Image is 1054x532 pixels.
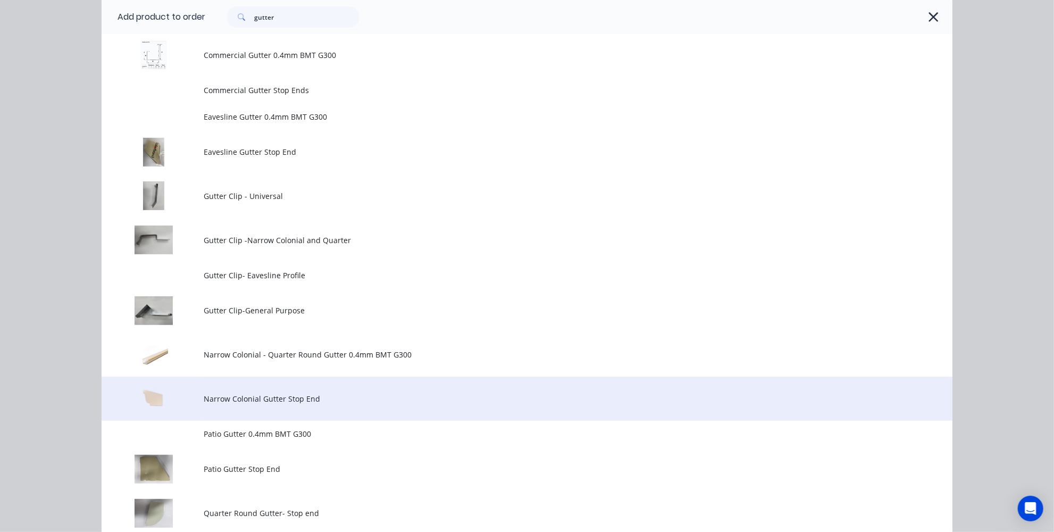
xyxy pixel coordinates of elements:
div: Open Intercom Messenger [1018,496,1043,521]
span: Patio Gutter Stop End [204,463,802,475]
span: Gutter Clip -Narrow Colonial and Quarter [204,235,802,246]
span: Patio Gutter 0.4mm BMT G300 [204,428,802,439]
span: Eavesline Gutter 0.4mm BMT G300 [204,111,802,122]
span: Quarter Round Gutter- Stop end [204,508,802,519]
span: Eavesline Gutter Stop End [204,146,802,157]
span: Gutter Clip-General Purpose [204,305,802,316]
span: Gutter Clip- Eavesline Profile [204,270,802,281]
span: Narrow Colonial - Quarter Round Gutter 0.4mm BMT G300 [204,349,802,360]
span: Gutter Clip - Universal [204,190,802,202]
span: Commercial Gutter Stop Ends [204,85,802,96]
input: Search... [254,6,359,28]
span: Narrow Colonial Gutter Stop End [204,393,802,404]
span: Commercial Gutter 0.4mm BMT G300 [204,49,802,61]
